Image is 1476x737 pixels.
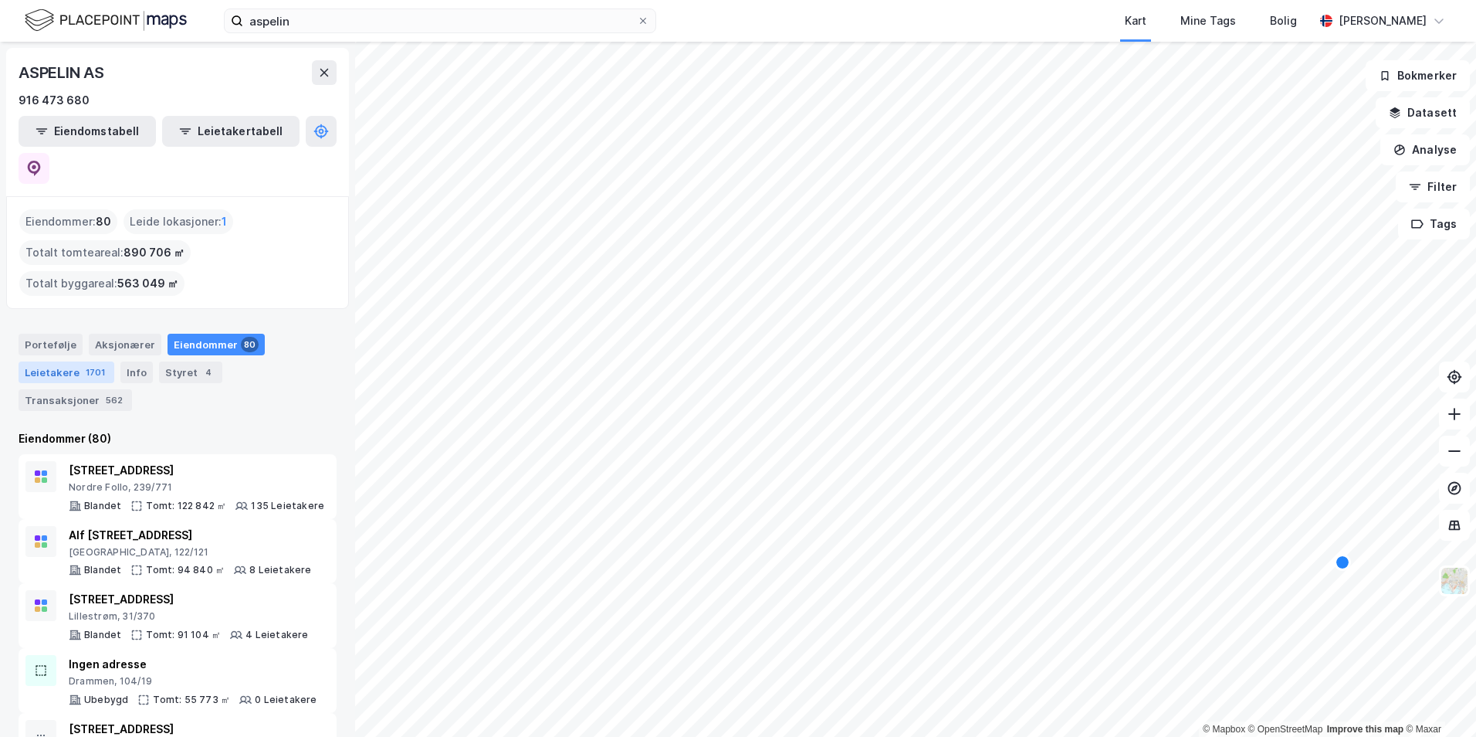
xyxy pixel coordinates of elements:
button: Analyse [1380,134,1470,165]
div: 0 Leietakere [255,694,317,706]
div: Portefølje [19,334,83,355]
div: Tomt: 122 842 ㎡ [146,500,226,512]
div: 1701 [83,365,108,380]
button: Leietakertabell [162,116,300,147]
div: Bolig [1270,12,1297,30]
a: OpenStreetMap [1248,724,1323,735]
span: 80 [96,212,111,231]
div: Eiendommer : [19,209,117,234]
a: Improve this map [1327,724,1403,735]
div: [STREET_ADDRESS] [69,461,324,480]
div: 916 473 680 [19,91,90,110]
div: Kart [1125,12,1146,30]
iframe: Chat Widget [1399,663,1476,737]
div: Tomt: 94 840 ㎡ [146,564,225,576]
div: 562 [103,392,126,408]
a: Mapbox [1203,724,1245,735]
div: Blandet [84,500,121,512]
div: Eiendommer (80) [19,430,337,448]
span: 890 706 ㎡ [124,243,184,262]
div: Tomt: 55 773 ㎡ [153,694,230,706]
div: [GEOGRAPHIC_DATA], 122/121 [69,546,312,559]
button: Eiendomstabell [19,116,156,147]
button: Tags [1398,209,1470,239]
div: Tomt: 91 104 ㎡ [146,629,221,641]
div: 80 [241,337,259,352]
div: Aksjonærer [89,334,161,355]
input: Søk på adresse, matrikkel, gårdeiere, leietakere eller personer [243,9,637,32]
div: Eiendommer [168,334,265,355]
div: Ubebygd [84,694,128,706]
div: Leietakere [19,362,114,383]
div: Info [120,362,153,383]
div: Totalt tomteareal : [19,240,191,265]
div: Drammen, 104/19 [69,675,317,688]
div: 4 Leietakere [245,629,308,641]
div: Styret [159,362,222,383]
div: Nordre Follo, 239/771 [69,481,324,494]
div: Blandet [84,564,121,576]
div: [PERSON_NAME] [1339,12,1427,30]
div: Transaksjoner [19,389,132,411]
div: 4 [201,365,216,380]
div: Blandet [84,629,121,641]
span: 563 049 ㎡ [117,274,178,293]
button: Datasett [1376,97,1470,128]
button: Bokmerker [1366,60,1470,91]
span: 1 [222,212,227,231]
div: [STREET_ADDRESS] [69,590,309,609]
div: Totalt byggareal : [19,271,184,296]
div: 8 Leietakere [249,564,311,576]
div: Map marker [1336,556,1349,569]
div: Lillestrøm, 31/370 [69,610,309,623]
button: Filter [1396,172,1470,202]
img: Z [1440,566,1469,596]
img: logo.f888ab2527a4732fd821a326f86c7f29.svg [25,7,187,34]
div: Leide lokasjoner : [124,209,233,234]
div: ASPELIN AS [19,60,107,85]
div: Ingen adresse [69,655,317,674]
div: Mine Tags [1180,12,1236,30]
div: 135 Leietakere [251,500,324,512]
div: Alf [STREET_ADDRESS] [69,526,312,545]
